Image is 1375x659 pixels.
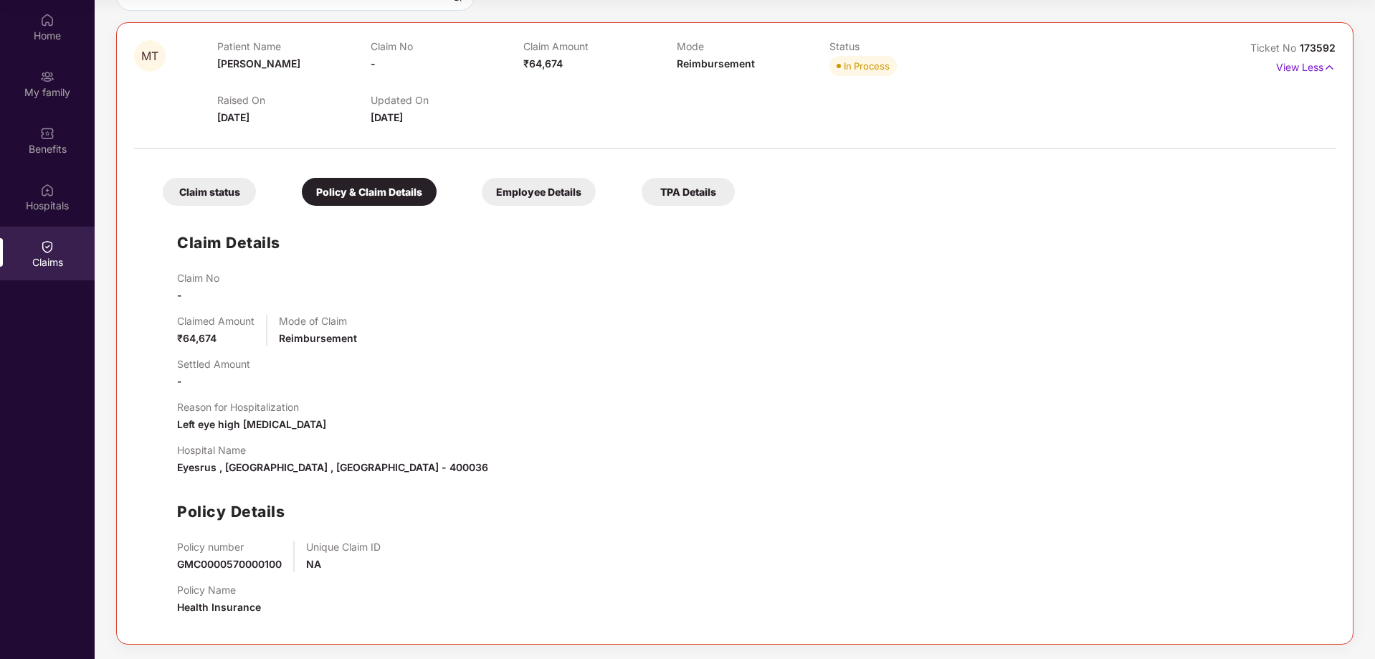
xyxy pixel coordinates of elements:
[371,94,523,106] p: Updated On
[177,601,261,613] span: Health Insurance
[177,375,182,387] span: -
[177,584,261,596] p: Policy Name
[523,40,676,52] p: Claim Amount
[40,70,54,84] img: svg+xml;base64,PHN2ZyB3aWR0aD0iMjAiIGhlaWdodD0iMjAiIHZpZXdCb3g9IjAgMCAyMCAyMCIgZmlsbD0ibm9uZSIgeG...
[40,240,54,254] img: svg+xml;base64,PHN2ZyBpZD0iQ2xhaW0iIHhtbG5zPSJodHRwOi8vd3d3LnczLm9yZy8yMDAwL3N2ZyIgd2lkdGg9IjIwIi...
[279,315,357,327] p: Mode of Claim
[217,57,300,70] span: [PERSON_NAME]
[1276,56,1336,75] p: View Less
[1323,60,1336,75] img: svg+xml;base64,PHN2ZyB4bWxucz0iaHR0cDovL3d3dy53My5vcmcvMjAwMC9zdmciIHdpZHRoPSIxNyIgaGVpZ2h0PSIxNy...
[177,231,280,255] h1: Claim Details
[163,178,256,206] div: Claim status
[523,57,563,70] span: ₹64,674
[829,40,982,52] p: Status
[40,13,54,27] img: svg+xml;base64,PHN2ZyBpZD0iSG9tZSIgeG1sbnM9Imh0dHA6Ly93d3cudzMub3JnLzIwMDAvc3ZnIiB3aWR0aD0iMjAiIG...
[306,541,381,553] p: Unique Claim ID
[677,40,829,52] p: Mode
[482,178,596,206] div: Employee Details
[177,500,285,523] h1: Policy Details
[177,332,217,344] span: ₹64,674
[177,289,182,301] span: -
[844,59,890,73] div: In Process
[306,558,321,570] span: NA
[177,541,282,553] p: Policy number
[177,315,254,327] p: Claimed Amount
[279,332,357,344] span: Reimbursement
[141,50,158,62] span: MT
[217,40,370,52] p: Patient Name
[177,444,488,456] p: Hospital Name
[177,418,326,430] span: Left eye high [MEDICAL_DATA]
[371,111,403,123] span: [DATE]
[642,178,735,206] div: TPA Details
[177,358,250,370] p: Settled Amount
[40,183,54,197] img: svg+xml;base64,PHN2ZyBpZD0iSG9zcGl0YWxzIiB4bWxucz0iaHR0cDovL3d3dy53My5vcmcvMjAwMC9zdmciIHdpZHRoPS...
[677,57,755,70] span: Reimbursement
[302,178,437,206] div: Policy & Claim Details
[177,401,326,413] p: Reason for Hospitalization
[1250,42,1300,54] span: Ticket No
[177,461,488,473] span: Eyesrus , [GEOGRAPHIC_DATA] , [GEOGRAPHIC_DATA] - 400036
[217,111,249,123] span: [DATE]
[371,40,523,52] p: Claim No
[177,272,219,284] p: Claim No
[217,94,370,106] p: Raised On
[1300,42,1336,54] span: 173592
[371,57,376,70] span: -
[40,126,54,141] img: svg+xml;base64,PHN2ZyBpZD0iQmVuZWZpdHMiIHhtbG5zPSJodHRwOi8vd3d3LnczLm9yZy8yMDAwL3N2ZyIgd2lkdGg9Ij...
[177,558,282,570] span: GMC0000570000100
